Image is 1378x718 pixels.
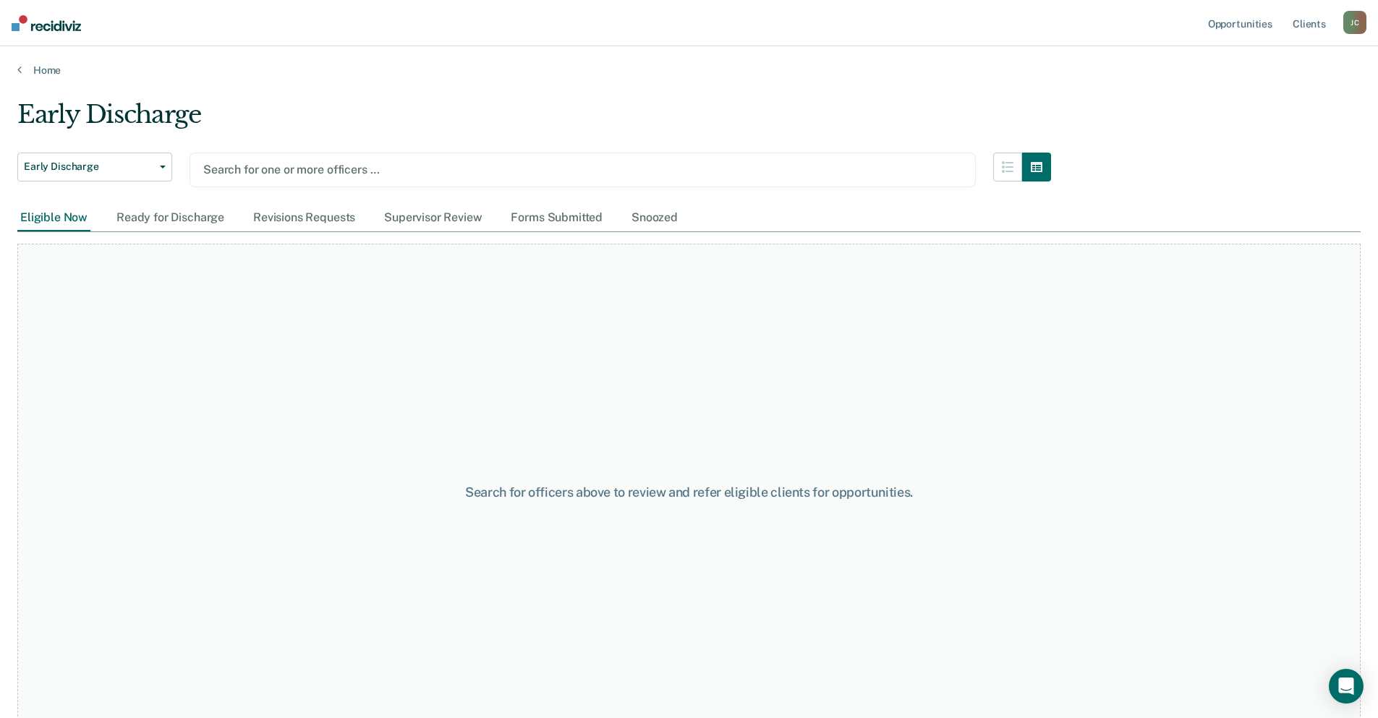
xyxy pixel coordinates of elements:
[1329,669,1364,704] div: Open Intercom Messenger
[17,205,90,231] div: Eligible Now
[17,64,1361,77] a: Home
[114,205,227,231] div: Ready for Discharge
[629,205,681,231] div: Snoozed
[354,484,1025,500] div: Search for officers above to review and refer eligible clients for opportunities.
[250,205,358,231] div: Revisions Requests
[381,205,485,231] div: Supervisor Review
[1343,11,1366,34] div: J C
[17,153,172,181] button: Early Discharge
[24,161,154,173] span: Early Discharge
[508,205,605,231] div: Forms Submitted
[12,15,81,31] img: Recidiviz
[1343,11,1366,34] button: JC
[17,100,1051,141] div: Early Discharge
